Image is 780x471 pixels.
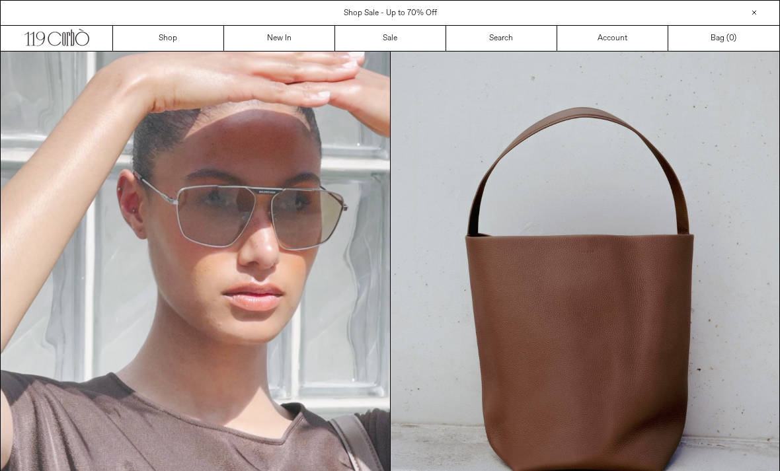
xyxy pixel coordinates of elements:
span: ) [729,32,736,44]
a: Shop [113,26,224,51]
a: Sale [335,26,446,51]
a: Account [557,26,668,51]
span: 0 [729,33,734,44]
a: Search [446,26,557,51]
a: Shop Sale - Up to 70% Off [344,8,437,18]
a: New In [224,26,335,51]
a: Bag () [668,26,779,51]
